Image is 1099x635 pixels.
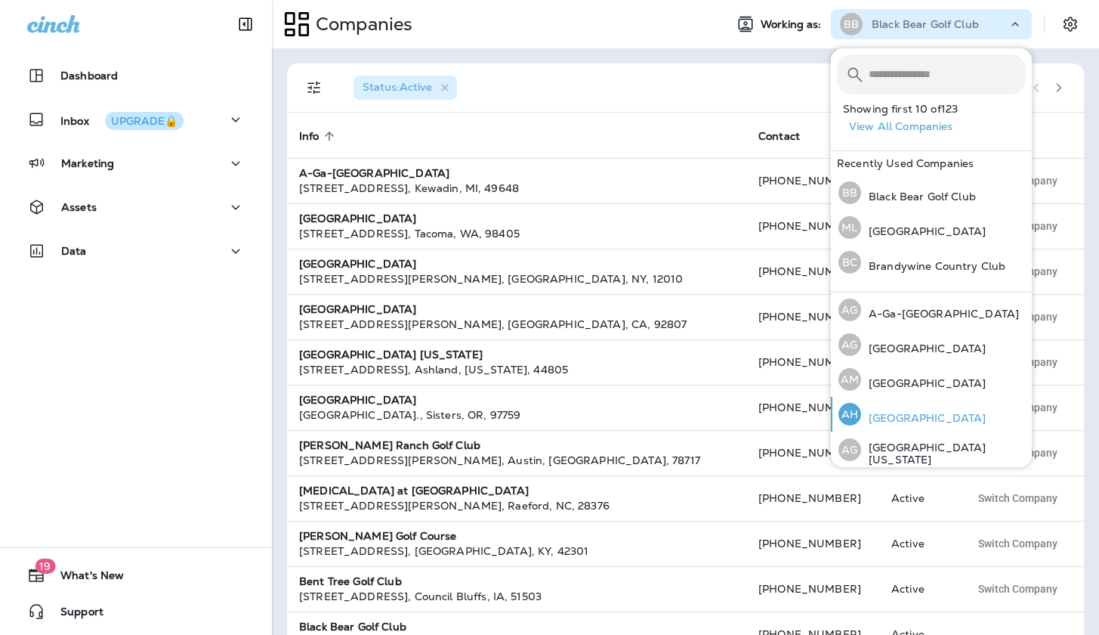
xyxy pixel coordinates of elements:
[879,566,958,612] td: Active
[970,487,1066,510] button: Switch Company
[224,9,267,39] button: Collapse Sidebar
[872,18,979,30] p: Black Bear Golf Club
[746,475,879,521] td: [PHONE_NUMBER]
[299,302,416,316] strong: [GEOGRAPHIC_DATA]
[879,521,958,566] td: Active
[35,559,55,574] span: 19
[978,493,1057,503] span: Switch Company
[299,393,416,407] strong: [GEOGRAPHIC_DATA]
[861,412,986,424] p: [GEOGRAPHIC_DATA]
[843,115,1032,138] button: View All Companies
[831,210,1032,245] button: ML[GEOGRAPHIC_DATA]
[1057,11,1084,38] button: Settings
[60,112,184,128] p: Inbox
[61,201,97,213] p: Assets
[840,13,863,36] div: BB
[310,13,412,36] p: Companies
[761,18,825,31] span: Working as:
[45,569,124,587] span: What's New
[299,484,529,497] strong: [MEDICAL_DATA] at [GEOGRAPHIC_DATA]
[746,385,879,430] td: [PHONE_NUMBER]
[299,166,449,180] strong: A-Ga-[GEOGRAPHIC_DATA]
[299,362,734,377] div: [STREET_ADDRESS] , Ashland , [US_STATE] , 44805
[299,438,480,452] strong: [PERSON_NAME] Ranch Golf Club
[61,245,87,257] p: Data
[746,566,879,612] td: [PHONE_NUMBER]
[299,348,483,361] strong: [GEOGRAPHIC_DATA] [US_STATE]
[299,529,457,543] strong: [PERSON_NAME] Golf Course
[299,498,734,513] div: [STREET_ADDRESS][PERSON_NAME] , Raeford , NC , 28376
[299,226,734,241] div: [STREET_ADDRESS] , Tacoma , WA , 98405
[831,432,1032,468] button: AG[GEOGRAPHIC_DATA] [US_STATE]
[746,339,879,385] td: [PHONE_NUMBER]
[970,578,1066,600] button: Switch Company
[299,407,734,423] div: [GEOGRAPHIC_DATA]. , Sisters , OR , 97759
[758,130,800,143] span: Contact
[838,333,861,356] div: AG
[838,368,861,391] div: AM
[746,521,879,566] td: [PHONE_NUMBER]
[299,212,416,225] strong: [GEOGRAPHIC_DATA]
[15,596,257,627] button: Support
[746,249,879,294] td: [PHONE_NUMBER]
[15,148,257,178] button: Marketing
[978,538,1057,549] span: Switch Company
[299,589,734,604] div: [STREET_ADDRESS] , Council Bluffs , IA , 51503
[299,181,734,196] div: [STREET_ADDRESS] , Kewadin , MI , 49648
[60,70,118,82] p: Dashboard
[353,76,457,100] div: Status:Active
[363,80,432,94] span: Status : Active
[861,190,976,203] p: Black Bear Golf Club
[831,175,1032,210] button: BBBlack Bear Golf Club
[15,560,257,590] button: 19What's New
[111,116,178,126] div: UPGRADE🔒
[15,60,257,91] button: Dashboard
[299,575,402,588] strong: Bent Tree Golf Club
[15,236,257,266] button: Data
[838,181,861,204] div: BB
[831,293,1032,327] button: AGA-Ga-[GEOGRAPHIC_DATA]
[299,130,320,143] span: Info
[879,475,958,521] td: Active
[299,129,339,143] span: Info
[105,112,184,130] button: UPGRADE🔒
[831,245,1032,280] button: BCBrandywine Country Club
[861,225,986,237] p: [GEOGRAPHIC_DATA]
[861,441,1026,466] p: [GEOGRAPHIC_DATA] [US_STATE]
[299,257,416,271] strong: [GEOGRAPHIC_DATA]
[831,151,1032,175] div: Recently Used Companies
[861,308,1019,320] p: A-Ga-[GEOGRAPHIC_DATA]
[45,606,103,624] span: Support
[838,299,861,321] div: AG
[758,129,820,143] span: Contact
[15,104,257,135] button: InboxUPGRADE🔒
[299,453,734,468] div: [STREET_ADDRESS][PERSON_NAME] , Austin , [GEOGRAPHIC_DATA] , 78717
[838,251,861,274] div: BC
[299,73,329,103] button: Filters
[746,158,879,203] td: [PHONE_NUMBER]
[831,397,1032,432] button: AH[GEOGRAPHIC_DATA]
[861,342,986,355] p: [GEOGRAPHIC_DATA]
[831,362,1032,397] button: AM[GEOGRAPHIC_DATA]
[299,271,734,287] div: [STREET_ADDRESS][PERSON_NAME] , [GEOGRAPHIC_DATA] , NY , 12010
[15,192,257,222] button: Assets
[843,103,1032,115] p: Showing first 10 of 123
[978,584,1057,594] span: Switch Company
[861,377,986,389] p: [GEOGRAPHIC_DATA]
[299,620,406,633] strong: Black Bear Golf Club
[861,260,1005,272] p: Brandywine Country Club
[299,544,734,559] div: [STREET_ADDRESS] , [GEOGRAPHIC_DATA] , KY , 42301
[838,403,861,426] div: AH
[746,430,879,475] td: [PHONE_NUMBER]
[61,157,114,169] p: Marketing
[746,294,879,339] td: [PHONE_NUMBER]
[970,532,1066,555] button: Switch Company
[831,327,1032,362] button: AG[GEOGRAPHIC_DATA]
[838,216,861,239] div: ML
[838,438,861,461] div: AG
[746,203,879,249] td: [PHONE_NUMBER]
[299,317,734,332] div: [STREET_ADDRESS][PERSON_NAME] , [GEOGRAPHIC_DATA] , CA , 92807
